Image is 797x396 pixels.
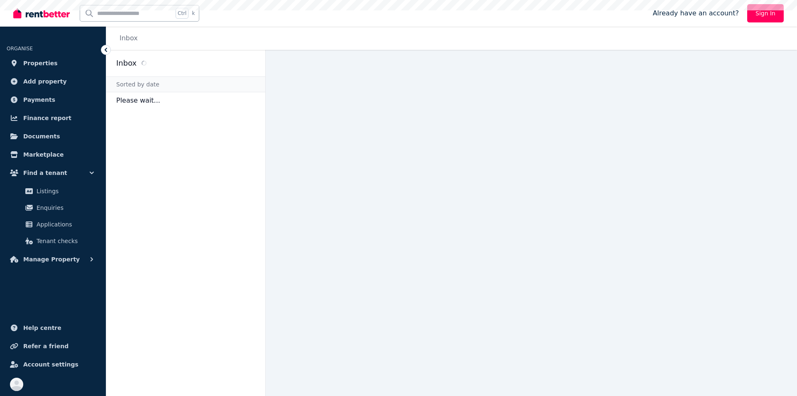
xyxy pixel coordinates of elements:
span: Tenant checks [37,236,93,246]
a: Payments [7,91,99,108]
a: Account settings [7,356,99,373]
span: Properties [23,58,58,68]
a: Sign In [747,4,784,22]
a: Tenant checks [10,233,96,249]
span: Applications [37,219,93,229]
img: RentBetter [13,7,70,20]
a: Inbox [120,34,138,42]
span: Account settings [23,359,78,369]
h2: Inbox [116,57,137,69]
button: Find a tenant [7,165,99,181]
span: Enquiries [37,203,93,213]
span: Ctrl [176,8,188,19]
span: ORGANISE [7,46,33,52]
span: Documents [23,131,60,141]
span: Manage Property [23,254,80,264]
button: Manage Property [7,251,99,268]
span: Listings [37,186,93,196]
a: Refer a friend [7,338,99,354]
p: Please wait... [106,92,265,109]
span: Help centre [23,323,61,333]
a: Listings [10,183,96,199]
nav: Breadcrumb [106,27,148,50]
a: Marketplace [7,146,99,163]
a: Finance report [7,110,99,126]
a: Properties [7,55,99,71]
a: Applications [10,216,96,233]
a: Add property [7,73,99,90]
span: Refer a friend [23,341,68,351]
span: Marketplace [23,150,64,160]
div: Sorted by date [106,76,265,92]
span: k [192,10,195,17]
span: Already have an account? [653,8,739,18]
a: Documents [7,128,99,145]
a: Help centre [7,320,99,336]
span: Add property [23,76,67,86]
a: Enquiries [10,199,96,216]
span: Find a tenant [23,168,67,178]
span: Finance report [23,113,71,123]
span: Payments [23,95,55,105]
